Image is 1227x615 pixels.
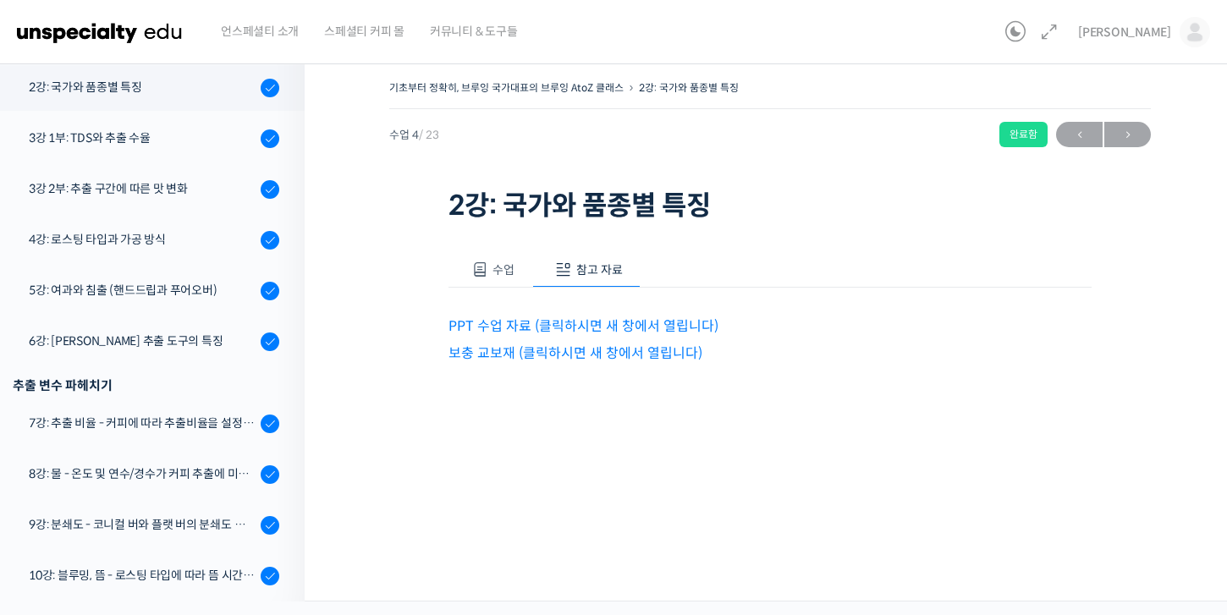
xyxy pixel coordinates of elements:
[29,332,256,350] div: 6강: [PERSON_NAME] 추출 도구의 특징
[1056,124,1103,146] span: ←
[29,230,256,249] div: 4강: 로스팅 타입과 가공 방식
[1078,25,1171,40] span: [PERSON_NAME]
[389,81,624,94] a: 기초부터 정확히, 브루잉 국가대표의 브루잉 AtoZ 클래스
[389,129,439,140] span: 수업 4
[53,500,63,513] span: 홈
[492,262,514,277] span: 수업
[29,129,256,147] div: 3강 1부: TDS와 추출 수율
[29,464,256,483] div: 8강: 물 - 온도 및 연수/경수가 커피 추출에 미치는 영향
[448,317,718,335] a: PPT 수업 자료 (클릭하시면 새 창에서 열립니다)
[5,475,112,517] a: 홈
[29,566,256,585] div: 10강: 블루밍, 뜸 - 로스팅 타입에 따라 뜸 시간을 다르게 해야 하는 이유
[576,262,623,277] span: 참고 자료
[419,128,439,142] span: / 23
[112,475,218,517] a: 대화
[29,281,256,299] div: 5강: 여과와 침출 (핸드드립과 푸어오버)
[1104,124,1151,146] span: →
[218,475,325,517] a: 설정
[29,414,256,432] div: 7강: 추출 비율 - 커피에 따라 추출비율을 설정하는 방법
[155,501,175,514] span: 대화
[639,81,739,94] a: 2강: 국가와 품종별 특징
[1056,122,1103,147] a: ←이전
[29,515,256,534] div: 9강: 분쇄도 - 코니컬 버와 플랫 버의 분쇄도 차이는 왜 추출 결과물에 영향을 미치는가
[999,122,1048,147] div: 완료함
[13,374,279,397] div: 추출 변수 파헤치기
[261,500,282,513] span: 설정
[448,344,702,362] a: 보충 교보재 (클릭하시면 새 창에서 열립니다)
[29,179,256,198] div: 3강 2부: 추출 구간에 따른 맛 변화
[1104,122,1151,147] a: 다음→
[29,78,256,96] div: 2강: 국가와 품종별 특징
[448,189,1092,222] h1: 2강: 국가와 품종별 특징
